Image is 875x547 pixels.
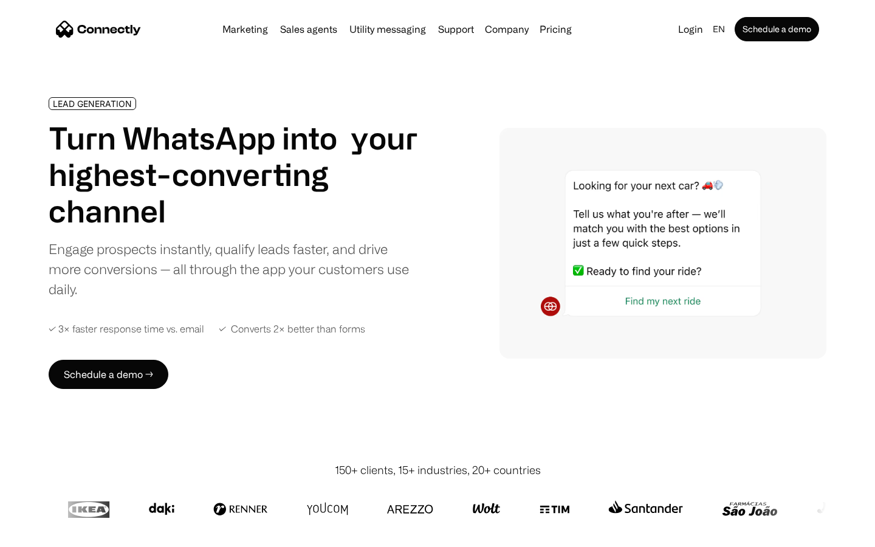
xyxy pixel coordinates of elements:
[275,24,342,34] a: Sales agents
[24,526,73,543] ul: Language list
[12,525,73,543] aside: Language selected: English
[735,17,819,41] a: Schedule a demo
[218,24,273,34] a: Marketing
[713,21,725,38] div: en
[49,120,418,229] h1: Turn WhatsApp into your highest-converting channel
[219,323,365,335] div: ✓ Converts 2× better than forms
[335,462,541,478] div: 150+ clients, 15+ industries, 20+ countries
[49,360,168,389] a: Schedule a demo →
[345,24,431,34] a: Utility messaging
[433,24,479,34] a: Support
[53,99,132,108] div: LEAD GENERATION
[673,21,708,38] a: Login
[49,323,204,335] div: ✓ 3× faster response time vs. email
[485,21,529,38] div: Company
[535,24,577,34] a: Pricing
[49,239,418,299] div: Engage prospects instantly, qualify leads faster, and drive more conversions — all through the ap...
